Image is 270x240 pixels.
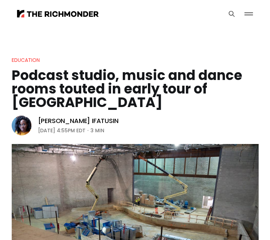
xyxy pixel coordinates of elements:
[12,69,259,109] h1: Podcast studio, music and dance rooms touted in early tour of [GEOGRAPHIC_DATA]
[12,116,32,135] img: Victoria A. Ifatusin
[17,10,99,17] img: The Richmonder
[38,117,119,125] a: [PERSON_NAME] Ifatusin
[38,126,86,135] time: [DATE] 4:55PM EDT
[226,9,237,19] button: Search this site
[90,126,104,135] span: 3 min
[12,57,40,64] a: Education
